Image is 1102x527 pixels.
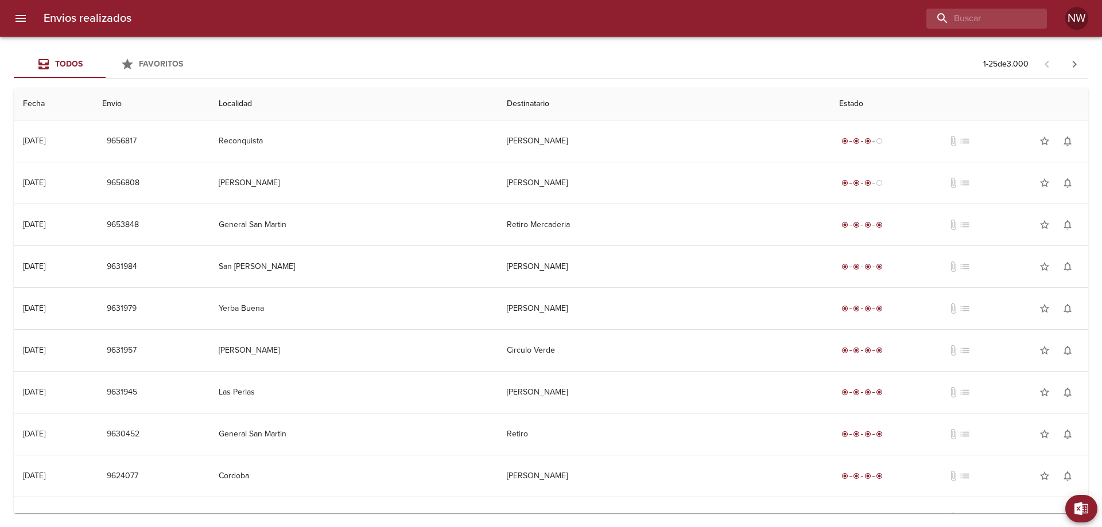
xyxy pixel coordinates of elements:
div: [DATE] [23,261,45,271]
button: 9653848 [102,214,143,236]
span: No tiene pedido asociado [959,303,971,314]
button: Agregar a favoritos [1033,130,1056,153]
th: Envio [93,88,210,120]
td: Reconquista [209,120,498,162]
input: buscar [926,9,1027,29]
span: notifications_none [1062,261,1073,272]
span: radio_button_checked [864,138,871,145]
span: 9630452 [107,427,139,442]
th: Fecha [14,88,93,120]
span: star_border [1039,135,1050,147]
td: [PERSON_NAME] [209,330,498,371]
span: notifications_none [1062,303,1073,314]
span: radio_button_checked [864,431,871,438]
span: No tiene documentos adjuntos [948,387,959,398]
td: Cordoba [209,455,498,497]
span: No tiene pedido asociado [959,387,971,398]
span: radio_button_checked [876,347,883,354]
button: Agregar a favoritos [1033,339,1056,362]
span: star_border [1039,512,1050,524]
span: 9631979 [107,302,137,316]
div: [DATE] [23,178,45,188]
span: No tiene documentos adjuntos [948,261,959,272]
div: [DATE] [23,471,45,481]
td: Circulo Verde [498,330,830,371]
div: Entregado [839,261,885,272]
button: 9630452 [102,424,144,445]
h6: Envios realizados [44,9,131,28]
td: Yerba Buena [209,288,498,329]
span: No tiene documentos adjuntos [948,470,959,482]
button: Exportar Excel [1065,495,1097,522]
span: radio_button_checked [841,473,848,479]
span: notifications_none [1062,135,1073,147]
span: notifications_none [1062,345,1073,356]
div: Entregado [839,345,885,356]
span: notifications_none [1062,512,1073,524]
span: Pagina siguiente [1061,50,1088,78]
span: radio_button_checked [841,221,848,228]
span: notifications_none [1062,177,1073,189]
span: radio_button_checked [876,305,883,312]
div: Entregado [839,387,885,398]
div: Entregado [839,428,885,440]
div: [DATE] [23,387,45,397]
div: [DATE] [23,303,45,313]
button: Agregar a favoritos [1033,423,1056,446]
button: Agregar a favoritos [1033,255,1056,278]
button: 9631945 [102,382,142,403]
span: Pagina anterior [1033,58,1061,69]
button: Agregar a favoritos [1033,297,1056,320]
span: 9624069 [107,511,139,525]
div: NW [1065,7,1088,30]
span: radio_button_checked [864,263,871,270]
span: radio_button_checked [841,179,848,186]
button: Agregar a favoritos [1033,381,1056,404]
div: Entregado [839,303,885,314]
span: radio_button_checked [876,221,883,228]
button: Activar notificaciones [1056,255,1079,278]
td: Retiro [498,413,830,455]
button: Activar notificaciones [1056,171,1079,194]
span: radio_button_checked [853,389,860,396]
td: [PERSON_NAME] [498,120,830,162]
span: radio_button_checked [853,263,860,270]
span: No tiene pedido asociado [959,470,971,482]
span: No tiene pedido asociado [959,428,971,440]
button: Agregar a favoritos [1033,171,1056,194]
span: No tiene documentos adjuntos [948,135,959,147]
span: 9631945 [107,385,137,400]
span: radio_button_checked [853,138,860,145]
button: 9631984 [102,256,142,278]
span: radio_button_checked [853,473,860,479]
span: 9624077 [107,469,138,483]
span: radio_button_checked [853,305,860,312]
span: No tiene documentos adjuntos [948,345,959,356]
div: Entregado [839,512,885,524]
td: Retiro Mercaderia [498,204,830,245]
span: No tiene pedido asociado [959,219,971,231]
button: 9631979 [102,298,141,319]
span: star_border [1039,303,1050,314]
button: menu [7,5,34,32]
button: Agregar a favoritos [1033,213,1056,236]
span: star_border [1039,470,1050,482]
span: radio_button_checked [864,305,871,312]
span: radio_button_unchecked [876,179,883,186]
div: [DATE] [23,136,45,146]
span: radio_button_checked [876,389,883,396]
span: star_border [1039,261,1050,272]
td: General San Martin [209,204,498,245]
span: Todos [55,59,83,69]
th: Localidad [209,88,498,120]
span: radio_button_checked [864,179,871,186]
span: star_border [1039,387,1050,398]
td: [PERSON_NAME] [498,372,830,413]
span: 9631957 [107,343,137,358]
button: 9656808 [102,173,144,194]
span: star_border [1039,177,1050,189]
button: Activar notificaciones [1056,464,1079,487]
span: radio_button_checked [841,389,848,396]
button: Activar notificaciones [1056,423,1079,446]
button: Activar notificaciones [1056,381,1079,404]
